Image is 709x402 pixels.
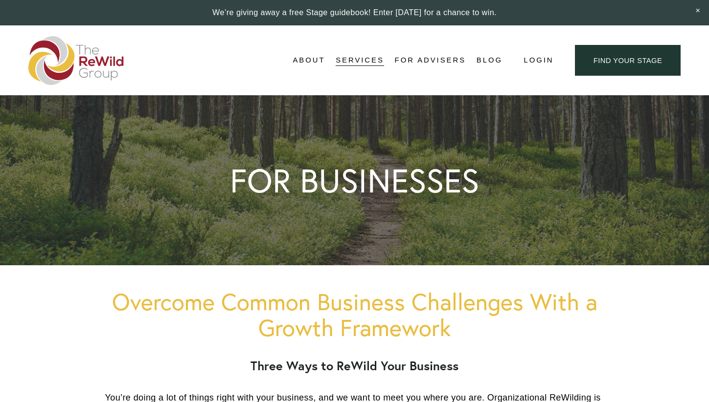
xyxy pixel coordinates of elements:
a: find your stage [575,45,681,76]
a: Login [524,54,553,67]
strong: Three Ways to ReWild Your Business [251,358,458,374]
a: For Advisers [395,53,466,68]
span: Services [336,54,384,67]
h1: Overcome Common Business Challenges With a Growth Framework [105,289,604,341]
a: folder dropdown [336,53,384,68]
a: folder dropdown [293,53,325,68]
img: The ReWild Group [28,36,124,85]
h1: FOR BUSINESSES [230,164,479,197]
span: About [293,54,325,67]
a: Blog [477,53,503,68]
